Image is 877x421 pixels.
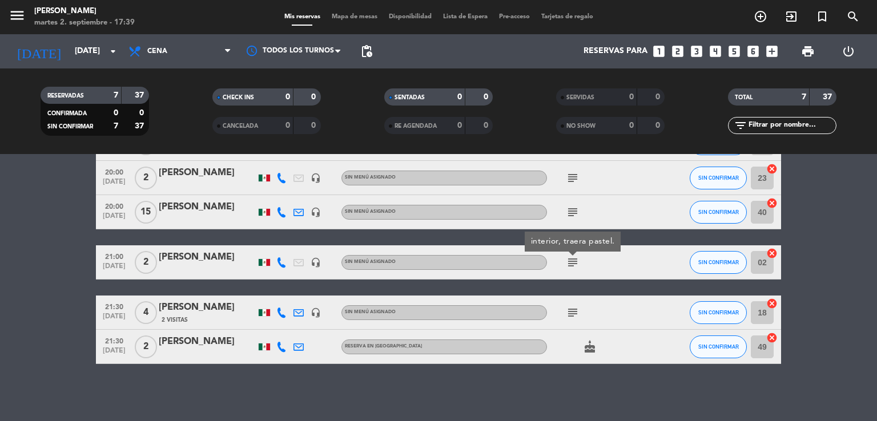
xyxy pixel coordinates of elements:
div: interior, traera pastel. [531,236,615,248]
strong: 37 [823,93,834,101]
i: cancel [766,163,778,175]
span: Mapa de mesas [326,14,383,20]
button: SIN CONFIRMAR [690,167,747,189]
span: SIN CONFIRMAR [698,209,739,215]
strong: 37 [135,91,146,99]
span: Lista de Espera [437,14,493,20]
span: [DATE] [100,347,128,360]
i: cancel [766,197,778,209]
span: [DATE] [100,178,128,191]
i: headset_mic [311,173,321,183]
span: SIN CONFIRMAR [698,343,739,350]
span: RESERVADAS [47,93,84,99]
strong: 37 [135,122,146,130]
button: SIN CONFIRMAR [690,201,747,224]
span: Pre-acceso [493,14,536,20]
span: 2 Visitas [162,315,188,325]
i: subject [566,205,580,219]
span: WALK IN [776,7,807,26]
i: headset_mic [311,257,321,268]
strong: 7 [114,122,118,130]
strong: 0 [457,122,462,129]
strong: 7 [802,93,806,101]
button: SIN CONFIRMAR [690,301,747,324]
span: CONFIRMADA [47,111,87,116]
i: subject [566,306,580,319]
strong: 0 [629,93,634,101]
strong: 0 [484,122,490,129]
span: Mis reservas [279,14,326,20]
span: CANCELADA [223,123,258,129]
span: Sin menú asignado [345,260,396,264]
div: [PERSON_NAME] [159,250,256,265]
span: SIN CONFIRMAR [698,259,739,265]
strong: 0 [311,122,318,129]
i: looks_5 [727,44,742,59]
span: [DATE] [100,262,128,276]
span: SIN CONFIRMAR [698,309,739,315]
span: 4 [135,301,157,324]
span: NO SHOW [566,123,596,129]
span: TOTAL [735,95,753,100]
span: Disponibilidad [383,14,437,20]
span: print [801,44,815,58]
span: RE AGENDADA [395,123,437,129]
i: add_box [765,44,779,59]
i: looks_4 [708,44,723,59]
i: power_settings_new [842,44,855,58]
strong: 0 [655,122,662,129]
span: [DATE] [100,313,128,326]
i: search [846,10,860,23]
span: Tarjetas de regalo [536,14,599,20]
i: cake [583,340,597,354]
i: headset_mic [311,307,321,318]
i: headset_mic [311,207,321,217]
span: 2 [135,167,157,189]
span: Cena [147,47,167,55]
strong: 0 [484,93,490,101]
span: RESERVAR MESA [745,7,776,26]
i: [DATE] [9,39,69,64]
div: [PERSON_NAME] [159,334,256,349]
i: cancel [766,248,778,259]
span: Reservas para [584,47,647,56]
span: Reserva especial [807,7,838,26]
input: Filtrar por nombre... [747,119,836,132]
span: [DATE] [100,212,128,225]
span: Sin menú asignado [345,209,396,214]
span: 20:00 [100,199,128,212]
i: arrow_drop_down [106,44,120,58]
span: SIN CONFIRMAR [47,124,93,129]
strong: 0 [311,93,318,101]
strong: 0 [457,93,462,101]
div: [PERSON_NAME] [159,200,256,214]
span: CHECK INS [223,95,254,100]
div: martes 2. septiembre - 17:39 [34,17,135,29]
button: SIN CONFIRMAR [690,335,747,358]
i: cancel [766,332,778,343]
span: 21:30 [100,299,128,313]
i: looks_two [670,44,685,59]
strong: 0 [655,93,662,101]
span: 2 [135,335,157,358]
span: BUSCAR [838,7,868,26]
span: 21:00 [100,249,128,262]
span: Sin menú asignado [345,310,396,314]
strong: 0 [114,109,118,117]
i: subject [566,256,580,269]
div: [PERSON_NAME] [34,6,135,17]
strong: 7 [114,91,118,99]
i: subject [566,171,580,185]
span: Sin menú asignado [345,175,396,180]
span: SENTADAS [395,95,425,100]
strong: 0 [285,93,290,101]
i: looks_one [651,44,666,59]
span: pending_actions [360,44,373,58]
div: [PERSON_NAME] [159,165,256,180]
div: LOG OUT [828,34,868,68]
i: exit_to_app [785,10,798,23]
i: menu [9,7,26,24]
i: filter_list [734,119,747,132]
strong: 0 [629,122,634,129]
i: turned_in_not [815,10,829,23]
